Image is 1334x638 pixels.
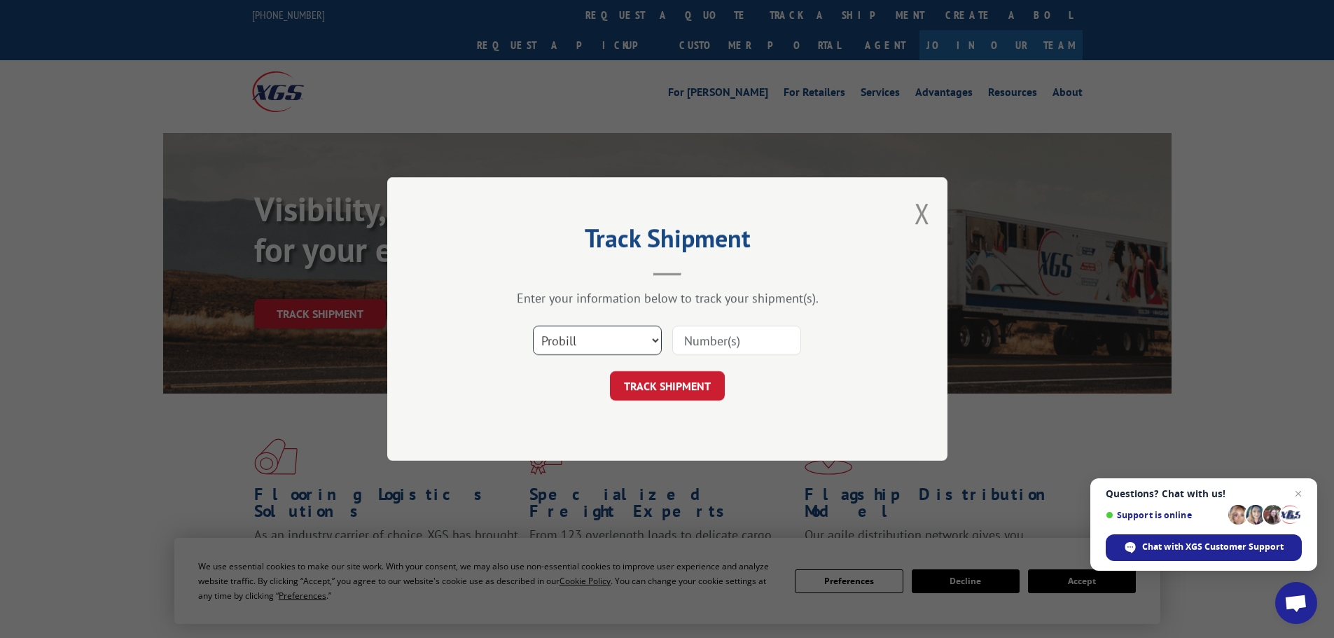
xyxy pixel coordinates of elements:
[457,290,877,306] div: Enter your information below to track your shipment(s).
[1106,510,1223,520] span: Support is online
[457,228,877,255] h2: Track Shipment
[1106,534,1302,561] div: Chat with XGS Customer Support
[1290,485,1307,502] span: Close chat
[915,195,930,232] button: Close modal
[1106,488,1302,499] span: Questions? Chat with us!
[610,371,725,401] button: TRACK SHIPMENT
[1142,541,1284,553] span: Chat with XGS Customer Support
[672,326,801,355] input: Number(s)
[1275,582,1317,624] div: Open chat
